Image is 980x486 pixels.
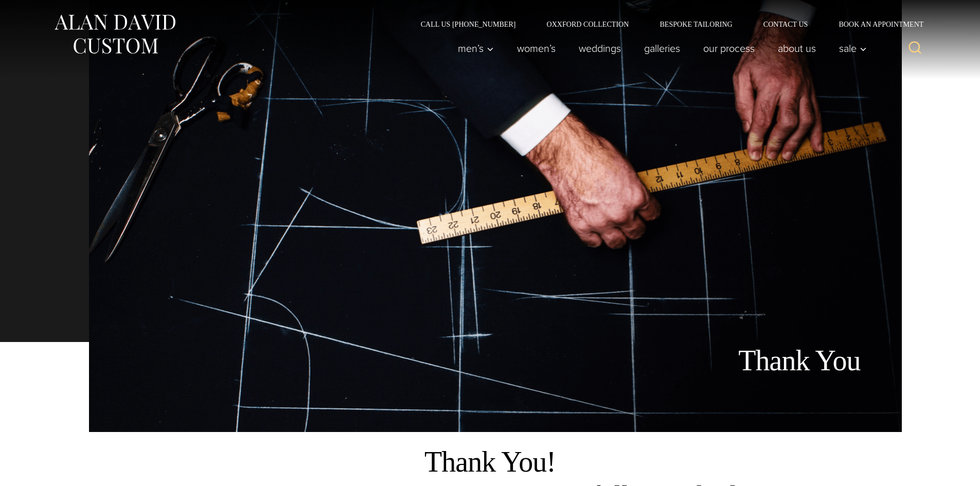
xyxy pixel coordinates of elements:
a: Call Us [PHONE_NUMBER] [405,21,531,28]
span: Sale [839,43,867,53]
nav: Primary Navigation [446,38,872,59]
button: View Search Form [903,36,928,61]
a: Oxxford Collection [531,21,644,28]
iframe: Opens a widget where you can chat to one of our agents [914,455,970,481]
h1: Thank You [632,344,861,378]
a: Book an Appointment [823,21,927,28]
a: Women’s [505,38,567,59]
a: Galleries [632,38,691,59]
a: About Us [766,38,827,59]
img: Alan David Custom [53,11,176,57]
a: weddings [567,38,632,59]
a: Contact Us [748,21,824,28]
span: Men’s [458,43,494,53]
a: Our Process [691,38,766,59]
a: Bespoke Tailoring [644,21,747,28]
nav: Secondary Navigation [405,21,928,28]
